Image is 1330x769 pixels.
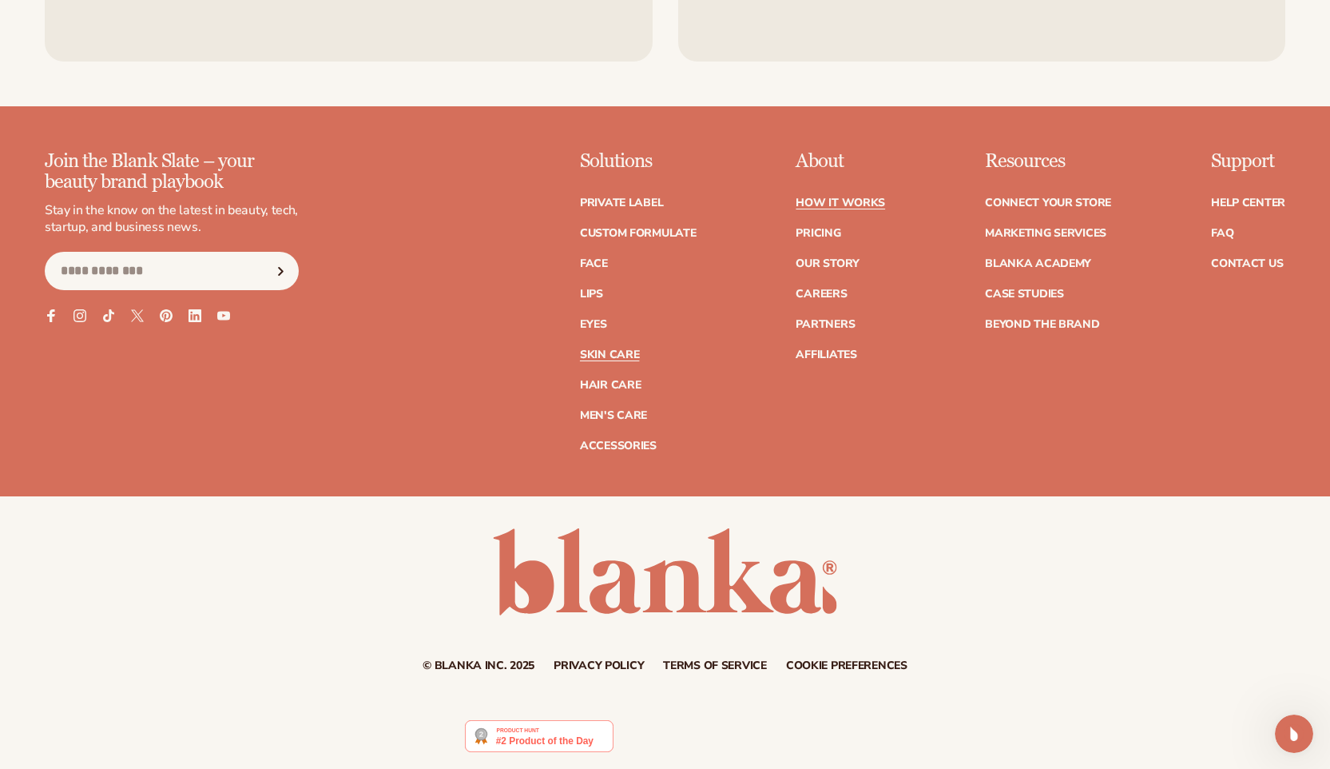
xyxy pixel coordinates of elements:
[580,151,697,172] p: Solutions
[985,289,1064,300] a: Case Studies
[1211,151,1285,172] p: Support
[26,294,249,310] div: Hey there,
[13,32,307,54] div: [DATE]
[796,228,840,239] a: Pricing
[1275,715,1313,753] iframe: Intercom live chat
[1211,228,1233,239] a: FAQ
[663,660,767,671] a: Terms of service
[580,440,657,452] a: Accessories
[554,660,644,671] a: Privacy policy
[26,475,249,491] div: Regards,
[274,517,300,543] button: Send a message…
[796,197,885,209] a: How It Works
[26,318,249,412] div: If you sign up for any of our membership offers, storing your inventory at our warehouse is inclu...
[14,490,306,517] textarea: Message…
[580,228,697,239] a: Custom formulate
[580,289,603,300] a: Lips
[50,524,63,536] button: Gif picker
[796,349,856,361] a: Affiliates
[70,87,294,165] div: one more question if you don't mind: once I sign up for a plan and decide to ship products direct...
[580,349,639,361] a: Skin Care
[13,271,307,272] div: New messages divider
[45,151,299,193] p: Join the Blank Slate – your beauty brand playbook
[796,258,859,269] a: Our Story
[70,63,294,79] div: thank you so much for the turn around.
[985,319,1100,330] a: Beyond the brand
[580,380,641,391] a: Hair Care
[796,289,847,300] a: Careers
[13,54,307,258] div: user says…
[423,658,534,673] small: © Blanka Inc. 2025
[580,258,608,269] a: Face
[580,197,663,209] a: Private label
[70,173,294,236] div: how does this actually work? Because ideally it would be an item per order basis right. so, you g...
[1211,197,1285,209] a: Help Center
[985,258,1091,269] a: Blanka Academy
[796,319,855,330] a: Partners
[13,285,262,516] div: Hey there,If you sign up for any of our membership offers, storing your inventory at our warehous...
[13,285,307,551] div: Andie says…
[250,6,280,37] button: Home
[76,524,89,536] button: Upload attachment
[25,524,38,536] button: Emoji picker
[580,319,607,330] a: Eyes
[26,420,249,467] div: No MOQ required if you're going to be dropshipping these products to your customers.
[985,197,1111,209] a: Connect your store
[796,151,885,172] p: About
[1211,258,1283,269] a: Contact Us
[58,54,307,245] div: thank you so much for the turn around.one more question if you don't mind: once I sign up for a p...
[786,660,907,671] a: Cookie preferences
[625,719,865,761] iframe: Customer reviews powered by Trustpilot
[580,410,647,421] a: Men's Care
[465,720,613,752] img: Blanka - Start a beauty or cosmetic line in under 5 minutes | Product Hunt
[45,202,299,236] p: Stay in the know on the latest in beauty, tech, startup, and business news.
[985,228,1106,239] a: Marketing services
[985,151,1111,172] p: Resources
[263,252,298,290] button: Subscribe
[280,6,309,35] div: Close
